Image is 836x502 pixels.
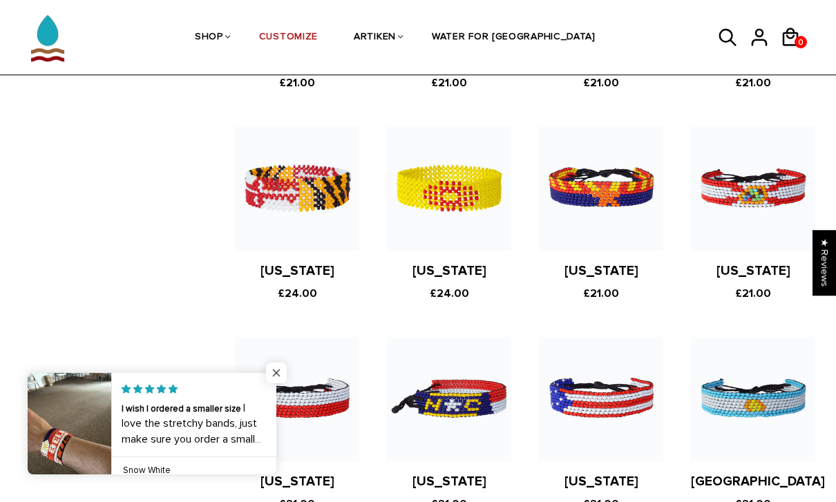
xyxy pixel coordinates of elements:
a: SHOP [195,1,223,75]
span: 0 [795,34,807,51]
span: £21.00 [735,76,771,90]
a: [US_STATE] [412,263,486,279]
a: [US_STATE] [260,263,334,279]
span: £21.00 [735,287,771,300]
a: [US_STATE] [564,263,638,279]
a: [US_STATE] [260,474,334,490]
a: 0 [795,36,807,48]
span: £24.00 [430,287,469,300]
a: [US_STATE] [716,263,790,279]
a: CUSTOMIZE [259,1,318,75]
span: £24.00 [278,287,317,300]
span: £21.00 [583,287,619,300]
a: [US_STATE] [564,474,638,490]
span: Close popup widget [266,363,287,383]
div: Click to open Judge.me floating reviews tab [813,230,836,296]
a: ARTIKEN [354,1,396,75]
span: £21.00 [431,76,467,90]
span: £21.00 [583,76,619,90]
a: [GEOGRAPHIC_DATA] [691,474,825,490]
span: £21.00 [279,76,315,90]
a: [US_STATE] [412,474,486,490]
a: WATER FOR [GEOGRAPHIC_DATA] [432,1,596,75]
